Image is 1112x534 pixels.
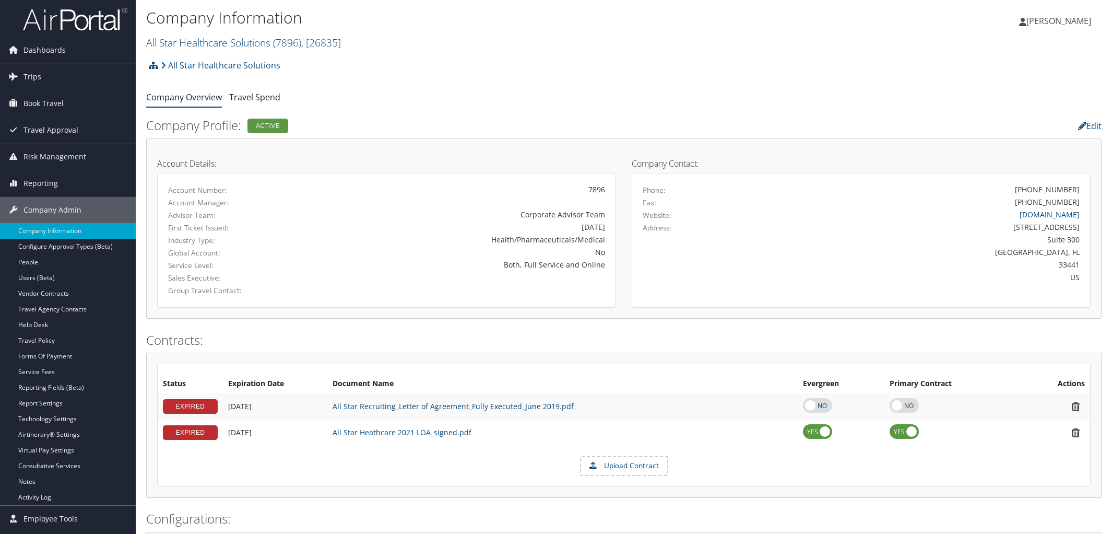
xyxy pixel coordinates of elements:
span: Risk Management [23,144,86,170]
h1: Company Information [146,7,783,29]
th: Evergreen [798,375,884,393]
span: Reporting [23,170,58,196]
div: [GEOGRAPHIC_DATA], FL [756,247,1080,258]
span: Travel Approval [23,117,78,143]
div: Add/Edit Date [228,402,322,411]
label: Industry Type: [168,235,303,246]
label: Fax: [643,198,656,208]
label: Phone: [643,185,666,195]
span: [DATE] [228,427,252,437]
span: Dashboards [23,37,66,63]
a: Edit [1078,120,1102,132]
span: Book Travel [23,90,64,117]
a: All Star Healthcare Solutions [146,36,341,50]
div: 7896 [319,184,605,195]
span: Company Admin [23,197,81,223]
span: Trips [23,64,41,90]
label: Service Level: [168,260,303,271]
span: , [ 26835 ] [301,36,341,50]
h2: Contracts: [146,331,1102,349]
label: Advisor Team: [168,210,303,220]
th: Document Name [327,375,798,393]
a: All Star Healthcare Solutions [161,55,280,76]
span: ( 7896 ) [273,36,301,50]
div: No [319,247,605,258]
a: [DOMAIN_NAME] [1020,210,1080,219]
span: [PERSON_NAME] [1026,15,1091,27]
label: Upload Contract [581,457,667,475]
div: 33441 [756,259,1080,270]
div: [PHONE_NUMBER] [1015,184,1080,195]
a: All Star Recruiting_Letter of Agreement_Fully Executed_June 2019.pdf [333,401,574,411]
i: Remove Contract [1067,401,1085,412]
a: Company Overview [146,91,222,103]
div: [STREET_ADDRESS] [756,222,1080,233]
a: Travel Spend [229,91,280,103]
i: Remove Contract [1067,427,1085,438]
label: First Ticket Issued: [168,223,303,233]
th: Actions [1020,375,1090,393]
div: [PHONE_NUMBER] [1015,196,1080,207]
div: [DATE] [319,222,605,233]
div: Corporate Advisor Team [319,209,605,220]
div: EXPIRED [163,425,218,440]
span: Employee Tools [23,506,78,532]
label: Group Travel Contact: [168,285,303,296]
a: [PERSON_NAME] [1019,5,1102,37]
span: [DATE] [228,401,252,411]
label: Account Number: [168,185,303,195]
label: Sales Executive: [168,273,303,283]
th: Primary Contract [884,375,1020,393]
h2: Configurations: [146,510,1102,528]
div: US [756,272,1080,283]
div: EXPIRED [163,399,218,414]
h4: Company Contact: [632,159,1091,168]
label: Website: [643,210,671,220]
label: Global Account: [168,248,303,258]
div: Health/Pharmaceuticals/Medical [319,234,605,245]
div: Both, Full Service and Online [319,259,605,270]
div: Add/Edit Date [228,428,322,437]
label: Account Manager: [168,198,303,208]
div: Active [247,119,288,133]
h4: Account Details: [157,159,616,168]
th: Expiration Date [223,375,327,393]
a: All Star Heathcare 2021 LOA_signed.pdf [333,427,471,437]
th: Status [158,375,223,393]
div: Suite 300 [756,234,1080,245]
label: Address: [643,223,671,233]
h2: Company Profile: [146,117,778,134]
img: airportal-logo.png [23,7,127,31]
